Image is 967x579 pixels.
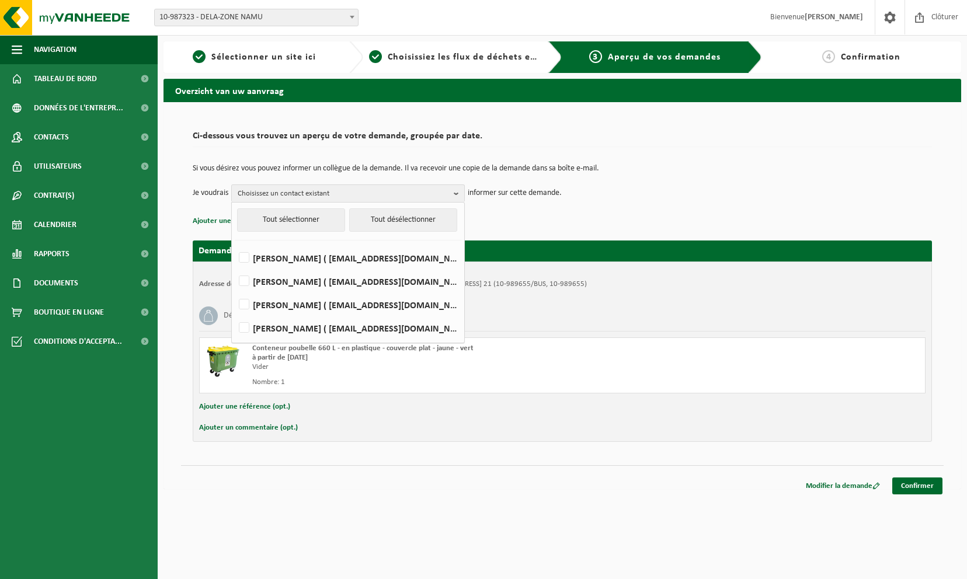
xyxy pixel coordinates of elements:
[388,53,582,62] span: Choisissiez les flux de déchets et récipients
[236,249,458,267] label: [PERSON_NAME] ( [EMAIL_ADDRESS][DOMAIN_NAME] )
[34,152,82,181] span: Utilisateurs
[34,93,123,123] span: Données de l'entrepr...
[164,79,961,102] h2: Overzicht van uw aanvraag
[468,184,562,202] p: informer sur cette demande.
[236,296,458,313] label: [PERSON_NAME] ( [EMAIL_ADDRESS][DOMAIN_NAME] )
[841,53,900,62] span: Confirmation
[34,181,74,210] span: Contrat(s)
[238,185,449,203] span: Choisissez un contact existant
[252,354,308,361] strong: à partir de [DATE]
[199,246,287,256] strong: Demande pour [DATE]
[199,399,290,414] button: Ajouter une référence (opt.)
[231,184,465,202] button: Choisissez un contact existant
[34,298,104,327] span: Boutique en ligne
[155,9,358,26] span: 10-987323 - DELA-ZONE NAMU
[237,208,345,232] button: Tout sélectionner
[169,50,340,64] a: 1Sélectionner un site ici
[34,123,69,152] span: Contacts
[892,477,942,494] a: Confirmer
[797,477,889,494] a: Modifier la demande
[34,210,76,239] span: Calendrier
[193,50,206,63] span: 1
[805,13,863,22] strong: [PERSON_NAME]
[252,344,474,352] span: Conteneur poubelle 660 L - en plastique - couvercle plat - jaune - vert
[154,9,359,26] span: 10-987323 - DELA-ZONE NAMU
[34,239,69,268] span: Rapports
[34,35,76,64] span: Navigation
[252,378,609,387] div: Nombre: 1
[589,50,602,63] span: 3
[369,50,382,63] span: 2
[193,131,932,147] h2: Ci-dessous vous trouvez un aperçu de votre demande, groupée par date.
[211,53,316,62] span: Sélectionner un site ici
[822,50,835,63] span: 4
[349,208,457,232] button: Tout désélectionner
[252,362,609,372] div: Vider
[199,420,298,435] button: Ajouter un commentaire (opt.)
[199,280,273,288] strong: Adresse de placement:
[193,165,932,173] p: Si vous désirez vous pouvez informer un collègue de la demande. Il va recevoir une copie de la de...
[369,50,540,64] a: 2Choisissiez les flux de déchets et récipients
[608,53,721,62] span: Aperçu de vos demandes
[193,214,284,229] button: Ajouter une référence (opt.)
[236,273,458,290] label: [PERSON_NAME] ( [EMAIL_ADDRESS][DOMAIN_NAME] )
[193,184,228,202] p: Je voudrais
[34,268,78,298] span: Documents
[34,64,97,93] span: Tableau de bord
[206,344,241,379] img: WB-0660-HPE-GN-50.png
[236,319,458,337] label: [PERSON_NAME] ( [EMAIL_ADDRESS][DOMAIN_NAME] )
[224,306,281,325] h3: Déchets résiduels
[34,327,122,356] span: Conditions d'accepta...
